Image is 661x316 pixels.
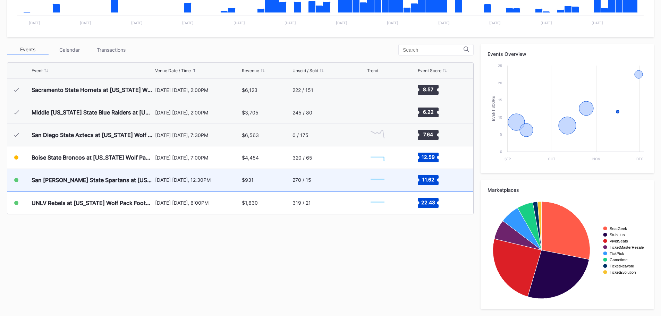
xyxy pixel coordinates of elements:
text: SeatGeek [610,227,627,231]
text: 7.64 [423,131,433,137]
div: Event Score [418,68,441,73]
text: 25 [498,63,502,68]
text: TicketNetwork [610,264,634,268]
text: 11.62 [422,176,434,182]
div: [DATE] [DATE], 7:30PM [155,132,240,138]
text: [DATE] [234,21,245,25]
text: TickPick [610,251,624,256]
svg: Chart title [488,198,647,302]
div: San [PERSON_NAME] State Spartans at [US_STATE] Wolf Pack Football [32,177,153,183]
div: 245 / 80 [293,110,312,116]
div: Unsold / Sold [293,68,318,73]
div: [DATE] [DATE], 2:00PM [155,110,240,116]
text: 22.43 [421,199,435,205]
svg: Chart title [488,62,647,166]
svg: Chart title [367,194,388,212]
text: [DATE] [336,21,347,25]
div: 319 / 21 [293,200,311,206]
div: [DATE] [DATE], 7:00PM [155,155,240,161]
text: TicketMasterResale [610,245,644,249]
text: [DATE] [387,21,398,25]
div: Middle [US_STATE] State Blue Raiders at [US_STATE] Wolf Pack [32,109,153,116]
text: [DATE] [80,21,91,25]
text: TicketEvolution [610,270,636,274]
div: Transactions [90,44,132,55]
div: $6,123 [242,87,257,93]
div: $3,705 [242,110,259,116]
div: $6,563 [242,132,259,138]
text: Sep [505,157,511,161]
text: 6.22 [423,109,433,115]
text: Dec [636,157,643,161]
div: 0 / 175 [293,132,308,138]
text: Event Score [492,96,495,121]
text: Gametime [610,258,628,262]
text: 5 [500,132,502,136]
text: 15 [498,98,502,102]
div: 270 / 15 [293,177,311,183]
div: Venue Date / Time [155,68,191,73]
text: [DATE] [592,21,603,25]
svg: Chart title [367,126,388,144]
div: $1,630 [242,200,258,206]
div: Calendar [49,44,90,55]
text: [DATE] [438,21,450,25]
div: Boise State Broncos at [US_STATE] Wolf Pack Football (Rescheduled from 10/25) [32,154,153,161]
text: 0 [500,150,502,154]
text: 20 [498,81,502,85]
input: Search [403,47,464,53]
text: [DATE] [541,21,552,25]
svg: Chart title [367,104,388,121]
div: Events Overview [488,51,647,57]
text: 12.59 [422,154,435,160]
text: VividSeats [610,239,628,243]
svg: Chart title [367,171,388,189]
text: Nov [592,157,600,161]
text: [DATE] [285,21,296,25]
div: Marketplaces [488,187,647,193]
div: [DATE] [DATE], 2:00PM [155,87,240,93]
text: [DATE] [29,21,40,25]
text: 10 [498,115,502,119]
div: [DATE] [DATE], 6:00PM [155,200,240,206]
svg: Chart title [367,81,388,99]
div: $4,454 [242,155,259,161]
div: UNLV Rebels at [US_STATE] Wolf Pack Football [32,199,153,206]
div: [DATE] [DATE], 12:30PM [155,177,240,183]
div: Revenue [242,68,259,73]
text: StubHub [610,233,625,237]
text: [DATE] [131,21,143,25]
div: San Diego State Aztecs at [US_STATE] Wolf Pack Football [32,131,153,138]
svg: Chart title [367,149,388,166]
div: $931 [242,177,254,183]
div: Trend [367,68,378,73]
div: Sacramento State Hornets at [US_STATE] Wolf Pack Football [32,86,153,93]
text: [DATE] [182,21,194,25]
text: Oct [548,157,555,161]
div: 222 / 151 [293,87,313,93]
text: 8.57 [423,86,433,92]
div: 320 / 65 [293,155,312,161]
text: [DATE] [489,21,501,25]
div: Events [7,44,49,55]
div: Event [32,68,43,73]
